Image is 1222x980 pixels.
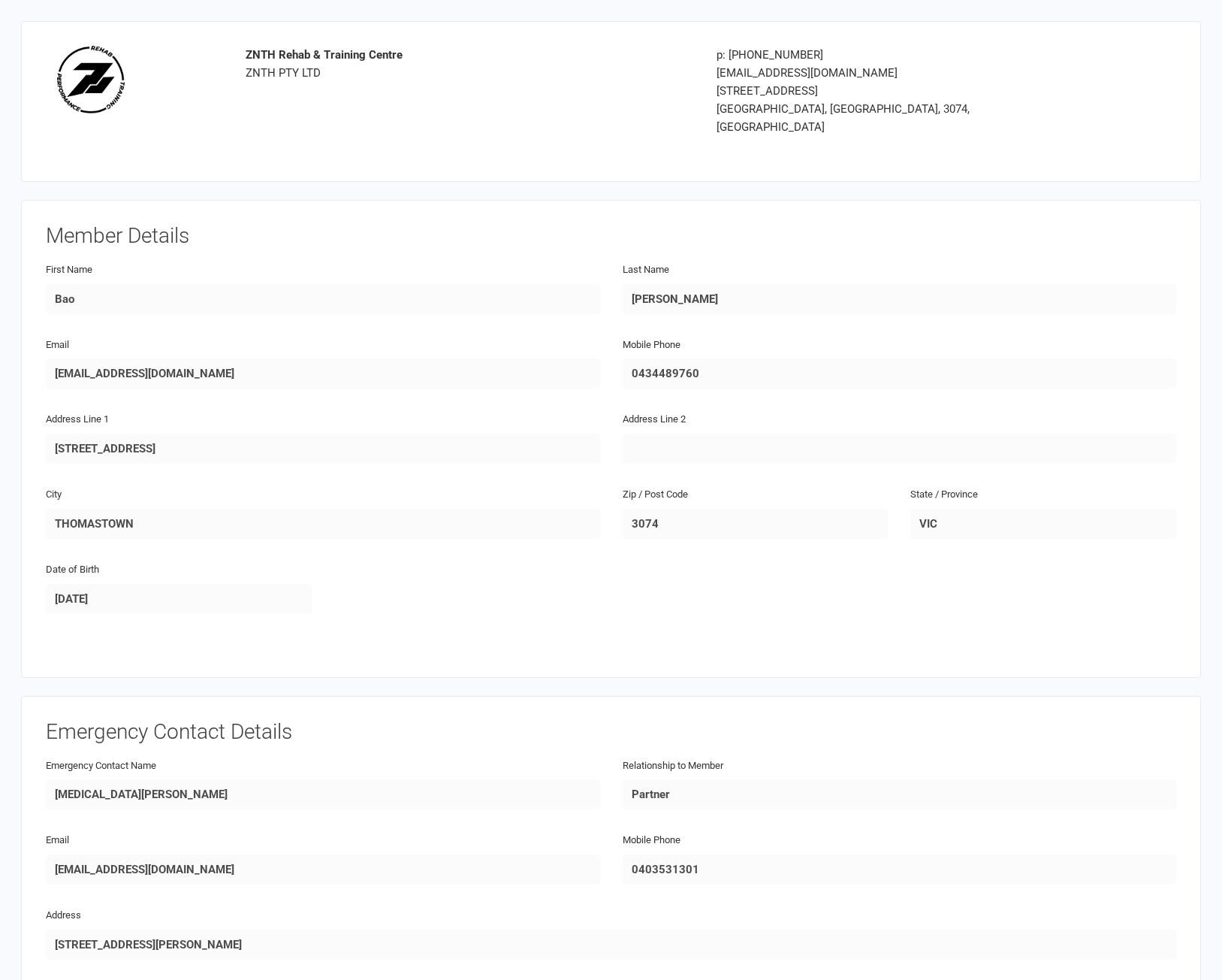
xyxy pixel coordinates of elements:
[57,46,125,113] img: 403facf1-7797-4bfa-a710-b0aa37d77b11.png
[46,412,109,428] label: Address Line 1
[717,100,1071,136] div: [GEOGRAPHIC_DATA], [GEOGRAPHIC_DATA], 3074, [GEOGRAPHIC_DATA]
[910,487,978,503] label: State / Province
[623,833,680,848] label: Mobile Phone
[46,562,99,578] label: Date of Birth
[717,46,1071,64] div: p: [PHONE_NUMBER]
[46,833,69,848] label: Email
[46,337,69,353] label: Email
[46,908,81,924] label: Address
[46,262,92,278] label: First Name
[46,487,62,503] label: City
[623,262,669,278] label: Last Name
[623,337,680,353] label: Mobile Phone
[623,412,686,428] label: Address Line 2
[46,721,1176,744] h3: Emergency Contact Details
[717,82,1071,100] div: [STREET_ADDRESS]
[623,758,723,774] label: Relationship to Member
[46,758,156,774] label: Emergency Contact Name
[623,487,688,503] label: Zip / Post Code
[46,225,1176,248] h3: Member Details
[246,46,694,82] div: ZNTH PTY LTD
[717,64,1071,82] div: [EMAIL_ADDRESS][DOMAIN_NAME]
[246,48,403,62] strong: ZNTH Rehab & Training Centre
